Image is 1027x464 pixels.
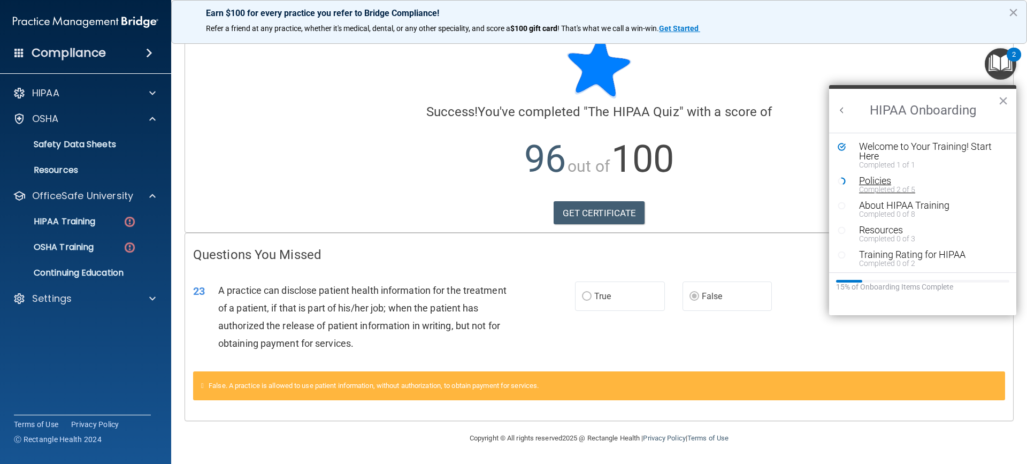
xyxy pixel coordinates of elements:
span: A practice can disclose patient health information for the treatment of a patient, if that is par... [218,285,507,349]
span: 96 [524,137,566,181]
div: 2 [1012,55,1016,69]
div: Training Rating for HIPAA [859,250,994,260]
span: ! That's what we call a win-win. [557,24,659,33]
a: Privacy Policy [71,419,119,430]
a: Privacy Policy [643,434,685,442]
strong: $100 gift card [510,24,557,33]
span: False [702,291,723,301]
p: Settings [32,292,72,305]
a: OfficeSafe University [13,189,156,202]
p: Resources [7,165,153,176]
p: Safety Data Sheets [7,139,153,150]
button: Welcome to Your Training! Start HereCompleted 1 of 1 [854,142,994,169]
img: danger-circle.6113f641.png [123,241,136,254]
a: Terms of Use [687,434,729,442]
a: Terms of Use [14,419,58,430]
p: Earn $100 for every practice you refer to Bridge Compliance! [206,8,992,18]
div: Completed 0 of 8 [859,210,994,218]
h4: Compliance [32,45,106,60]
span: 100 [611,137,674,181]
div: Completed 0 of 3 [859,235,994,242]
span: True [594,291,611,301]
div: Welcome to Your Training! Start Here [859,142,994,161]
button: Training Rating for HIPAACompleted 0 of 2 [854,250,994,267]
div: Completed 0 of 2 [859,260,994,267]
p: HIPAA Training [7,216,95,227]
span: out of [568,157,610,176]
p: HIPAA [32,87,59,100]
a: GET CERTIFICATE [554,201,645,225]
div: Resources [859,225,994,235]
button: Close [1008,4,1018,21]
button: PoliciesCompleted 2 of 5 [854,176,994,193]
button: About HIPAA TrainingCompleted 0 of 8 [854,201,994,218]
input: True [582,293,592,301]
span: 23 [193,285,205,298]
span: Success! [426,104,478,119]
strong: Get Started [659,24,699,33]
input: False [689,293,699,301]
span: Refer a friend at any practice, whether it's medical, dental, or any other speciality, and score a [206,24,510,33]
span: The HIPAA Quiz [588,104,679,119]
p: OSHA Training [7,242,94,253]
div: 15% of Onboarding Items Complete [836,283,1009,292]
p: OfficeSafe University [32,189,133,202]
button: Back to Resource Center Home [837,105,847,116]
p: OSHA [32,112,59,125]
div: Policies [859,176,994,186]
p: Continuing Education [7,268,153,278]
h2: HIPAA Onboarding [829,89,1016,133]
img: danger-circle.6113f641.png [123,215,136,229]
span: False. A practice is allowed to use patient information, without authorization, to obtain payment... [209,382,539,390]
a: Get Started [659,24,700,33]
img: PMB logo [13,11,158,33]
button: Open Resource Center, 2 new notifications [985,48,1016,80]
span: Ⓒ Rectangle Health 2024 [14,434,102,445]
button: ResourcesCompleted 0 of 3 [854,225,994,242]
a: OSHA [13,112,156,125]
div: Completed 2 of 5 [859,186,994,193]
div: About HIPAA Training [859,201,994,210]
a: Settings [13,292,156,305]
button: Close [998,92,1008,109]
h4: You've completed " " with a score of [193,105,1005,119]
img: blue-star-rounded.9d042014.png [567,34,631,98]
h4: Questions You Missed [193,248,1005,262]
div: Resource Center [829,85,1016,315]
a: HIPAA [13,87,156,100]
div: Completed 1 of 1 [859,161,994,169]
div: Copyright © All rights reserved 2025 @ Rectangle Health | | [404,421,794,455]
